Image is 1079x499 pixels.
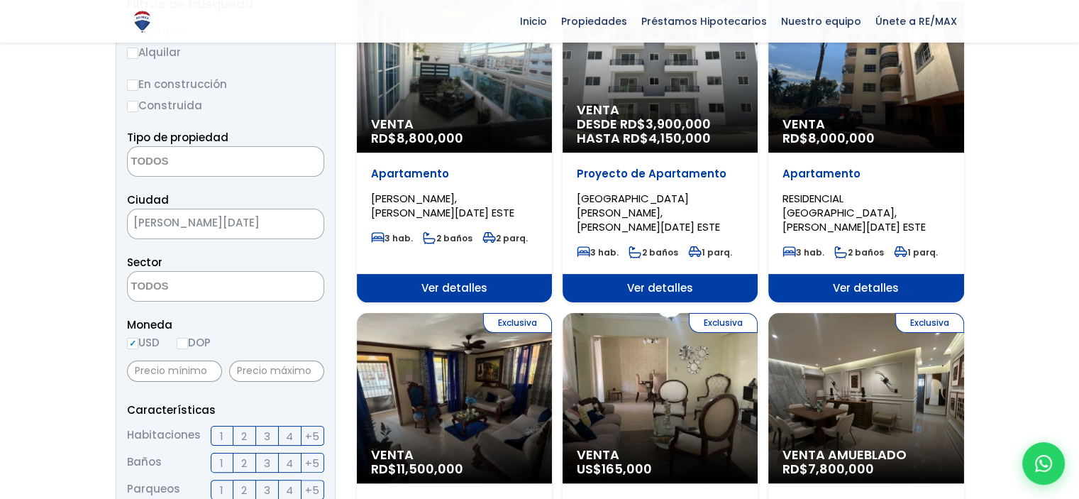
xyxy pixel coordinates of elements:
[782,246,824,258] span: 3 hab.
[127,316,324,334] span: Moneda
[482,232,528,244] span: 2 parq.
[629,246,678,258] span: 2 baños
[577,103,743,117] span: Venta
[127,453,162,473] span: Baños
[577,448,743,462] span: Venta
[305,481,319,499] span: +5
[648,129,711,147] span: 4,150,000
[397,460,463,478] span: 11,500,000
[127,43,324,61] label: Alquilar
[127,426,201,446] span: Habitaciones
[220,481,223,499] span: 1
[177,334,211,351] label: DOP
[264,427,270,445] span: 3
[808,460,874,478] span: 7,800,000
[127,338,138,349] input: USD
[577,460,652,478] span: US$
[371,117,538,131] span: Venta
[241,427,247,445] span: 2
[241,454,247,472] span: 2
[357,274,552,302] span: Ver detalles
[130,9,155,34] img: Logo de REMAX
[868,11,964,32] span: Únete a RE/MAX
[782,129,875,147] span: RD$
[127,75,324,93] label: En construcción
[688,246,732,258] span: 1 parq.
[577,191,720,234] span: [GEOGRAPHIC_DATA][PERSON_NAME], [PERSON_NAME][DATE] ESTE
[241,481,247,499] span: 2
[371,167,538,181] p: Apartamento
[894,246,938,258] span: 1 parq.
[128,272,265,302] textarea: Search
[127,48,138,59] input: Alquilar
[305,427,319,445] span: +5
[371,448,538,462] span: Venta
[782,191,926,234] span: RESIDENCIAL [GEOGRAPHIC_DATA], [PERSON_NAME][DATE] ESTE
[264,454,270,472] span: 3
[554,11,634,32] span: Propiedades
[128,213,288,233] span: SANTO DOMINGO DE GUZMÁN
[128,147,265,177] textarea: Search
[577,117,743,146] span: DESDE RD$
[895,313,964,333] span: Exclusiva
[286,481,293,499] span: 4
[371,460,463,478] span: RD$
[483,313,552,333] span: Exclusiva
[774,11,868,32] span: Nuestro equipo
[397,129,463,147] span: 8,800,000
[127,361,222,382] input: Precio mínimo
[834,246,884,258] span: 2 baños
[577,246,619,258] span: 3 hab.
[127,79,138,91] input: En construcción
[127,401,324,419] p: Características
[264,481,270,499] span: 3
[127,97,324,114] label: Construida
[646,115,711,133] span: 3,900,000
[808,129,875,147] span: 8,000,000
[229,361,324,382] input: Precio máximo
[127,209,324,239] span: SANTO DOMINGO DE GUZMÁN
[371,191,514,220] span: [PERSON_NAME], [PERSON_NAME][DATE] ESTE
[127,192,169,207] span: Ciudad
[288,213,309,236] button: Remove all items
[577,167,743,181] p: Proyecto de Apartamento
[513,11,554,32] span: Inicio
[782,460,874,478] span: RD$
[768,274,963,302] span: Ver detalles
[602,460,652,478] span: 165,000
[305,454,319,472] span: +5
[127,334,160,351] label: USD
[220,454,223,472] span: 1
[302,218,309,231] span: ×
[220,427,223,445] span: 1
[782,448,949,462] span: Venta Amueblado
[127,101,138,112] input: Construida
[177,338,188,349] input: DOP
[127,255,162,270] span: Sector
[423,232,472,244] span: 2 baños
[782,167,949,181] p: Apartamento
[563,274,758,302] span: Ver detalles
[286,454,293,472] span: 4
[689,313,758,333] span: Exclusiva
[371,232,413,244] span: 3 hab.
[286,427,293,445] span: 4
[127,130,228,145] span: Tipo de propiedad
[634,11,774,32] span: Préstamos Hipotecarios
[577,131,743,146] span: HASTA RD$
[782,117,949,131] span: Venta
[371,129,463,147] span: RD$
